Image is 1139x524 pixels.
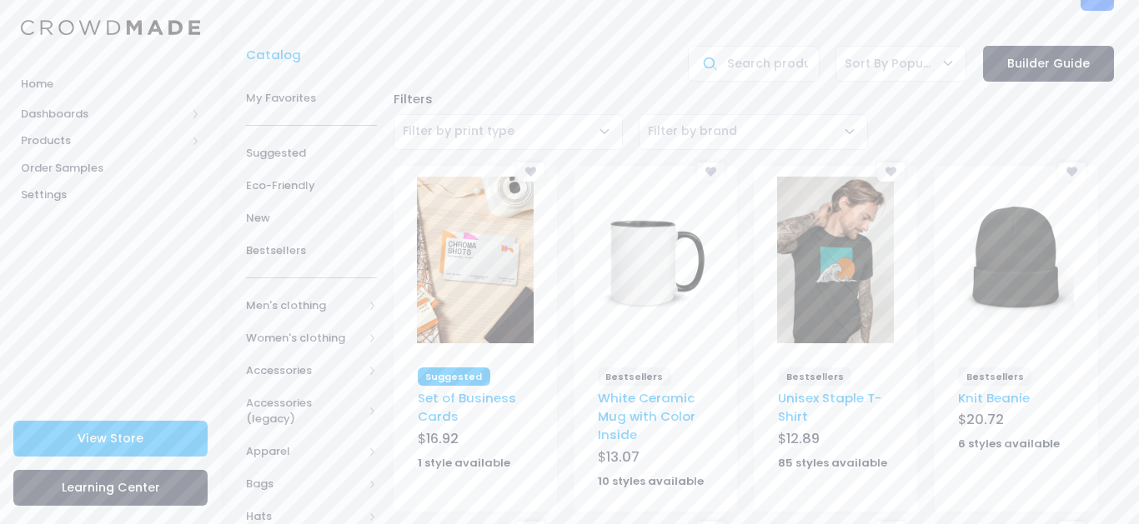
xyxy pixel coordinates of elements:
[778,429,893,452] div: $
[21,20,200,36] img: Logo
[778,455,887,471] strong: 85 styles available
[21,132,186,149] span: Products
[21,106,186,122] span: Dashboards
[246,476,363,492] span: Bags
[835,46,966,82] span: Sort By Popular
[418,367,490,386] span: Suggested
[403,122,514,139] span: Filter by print type
[958,367,1031,386] span: Bestsellers
[598,389,695,444] a: White Ceramic Mug with Color Inside
[966,410,1004,429] span: 20.72
[648,122,737,139] span: Filter by brand
[385,90,1122,108] div: Filters
[246,443,363,460] span: Apparel
[62,479,160,496] span: Learning Center
[246,90,377,107] span: My Favorites
[403,122,514,140] span: Filter by print type
[246,46,309,64] a: Catalog
[246,395,363,427] span: Accessories (legacy)
[598,447,713,471] div: $
[394,114,623,150] span: Filter by print type
[21,76,200,92] span: Home
[688,46,819,82] input: Search products
[246,362,363,379] span: Accessories
[246,234,377,267] a: Bestsellers
[958,389,1030,407] a: Knit Beanie
[246,202,377,234] a: New
[418,389,516,425] a: Set of Business Cards
[845,55,933,72] span: Sort By Popular
[786,429,820,448] span: 12.89
[606,447,640,467] span: 13.07
[246,82,377,114] a: My Favorites
[983,46,1114,82] a: Builder Guide
[958,436,1060,452] strong: 6 styles available
[426,429,459,448] span: 16.92
[958,410,1073,433] div: $
[246,297,363,314] span: Men's clothing
[778,389,881,425] a: Unisex Staple T-Shirt
[246,169,377,202] a: Eco-Friendly
[246,177,377,194] span: Eco-Friendly
[13,470,208,506] a: Learning Center
[639,114,868,150] span: Filter by brand
[246,137,377,169] a: Suggested
[246,242,377,259] span: Bestsellers
[648,122,737,140] span: Filter by brand
[598,367,671,386] span: Bestsellers
[246,145,377,162] span: Suggested
[598,473,704,489] strong: 10 styles available
[21,187,200,203] span: Settings
[418,455,510,471] strong: 1 style available
[418,429,533,452] div: $
[246,330,363,347] span: Women's clothing
[21,160,200,177] span: Order Samples
[13,421,208,457] a: View Store
[778,367,851,386] span: Bestsellers
[246,210,377,227] span: New
[78,430,143,447] span: View Store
